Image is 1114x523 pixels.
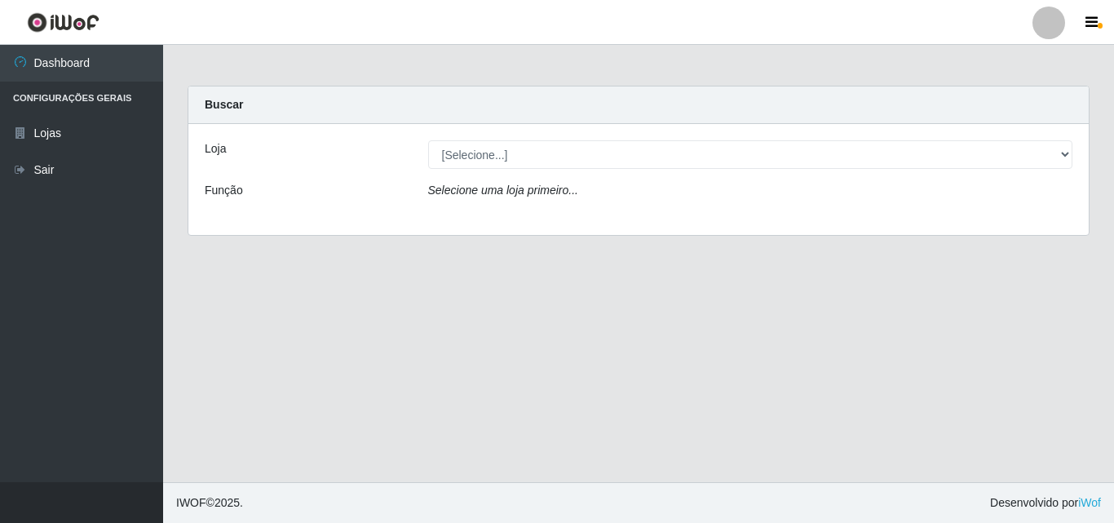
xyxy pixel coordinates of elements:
[990,494,1101,512] span: Desenvolvido por
[176,496,206,509] span: IWOF
[428,184,578,197] i: Selecione uma loja primeiro...
[205,140,226,157] label: Loja
[205,182,243,199] label: Função
[1078,496,1101,509] a: iWof
[27,12,99,33] img: CoreUI Logo
[176,494,243,512] span: © 2025 .
[205,98,243,111] strong: Buscar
